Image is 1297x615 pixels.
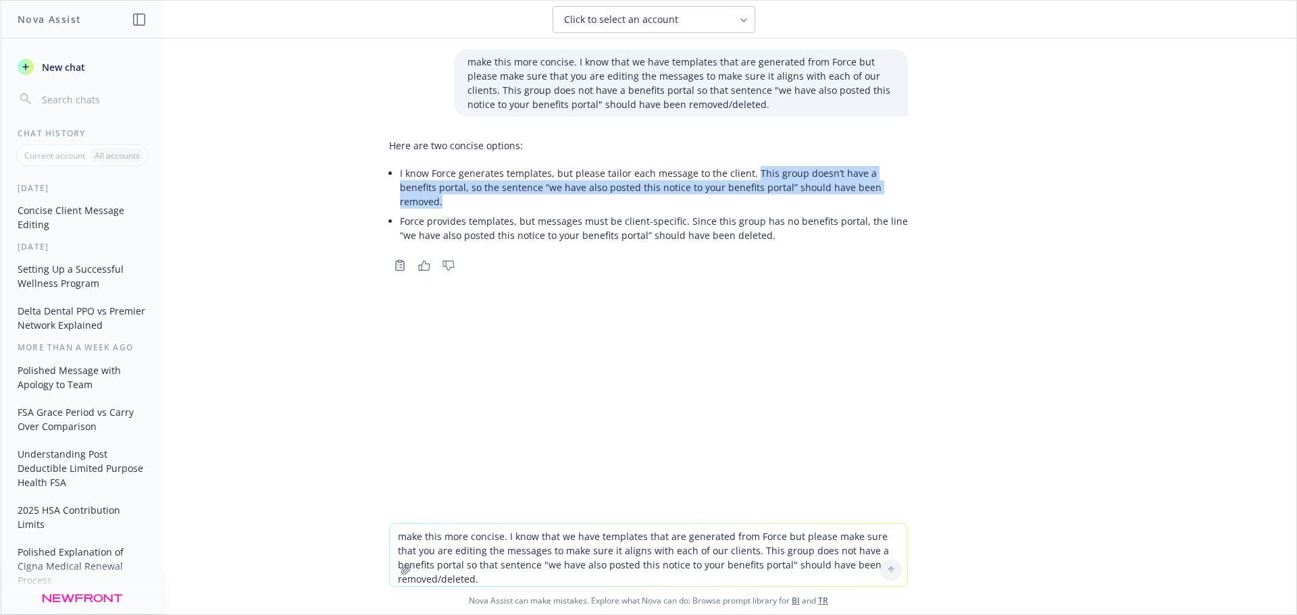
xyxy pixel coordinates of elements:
input: Search chats [39,90,147,109]
button: Click to select an account [553,6,755,33]
button: 2025 HSA Contribution Limits [12,499,152,535]
svg: Copy to clipboard [394,259,406,271]
p: make this more concise. I know that we have templates that are generated from Force but please ma... [467,55,894,111]
span: New chat [39,60,85,74]
button: Thumbs down [438,256,459,275]
button: Setting Up a Successful Wellness Program [12,258,152,294]
div: [DATE] [1,241,163,252]
p: Force provides templates, but messages must be client-specific. Since this group has no benefits ... [400,214,908,242]
button: Concise Client Message Editing [12,199,152,236]
a: BI [792,595,800,606]
p: Here are two concise options: [389,138,908,153]
div: More than a week ago [1,342,163,353]
h1: Nova Assist [18,12,81,26]
button: Understanding Post Deductible Limited Purpose Health FSA [12,443,152,493]
button: Delta Dental PPO vs Premier Network Explained [12,300,152,336]
button: Polished Explanation of Cigna Medical Renewal Process [12,541,152,591]
a: TR [818,595,828,606]
button: New chat [12,55,152,79]
button: FSA Grace Period vs Carry Over Comparison [12,401,152,437]
p: All accounts [95,150,140,161]
p: I know Force generates templates, but please tailor each message to the client. This group doesn’... [400,166,908,209]
span: Click to select an account [564,13,678,26]
button: Polished Message with Apology to Team [12,359,152,396]
div: [DATE] [1,182,163,194]
p: Current account [24,150,85,161]
div: Chat History [1,128,163,139]
span: Nova Assist can make mistakes. Explore what Nova can do: Browse prompt library for and [6,587,1291,614]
